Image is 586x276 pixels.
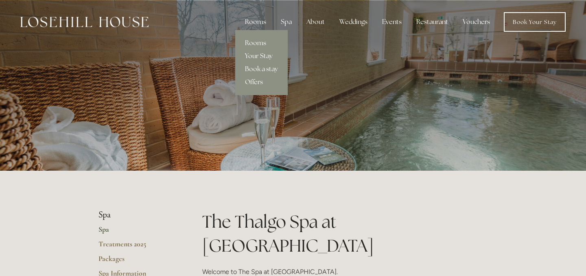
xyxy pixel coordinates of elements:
[202,210,488,258] h1: The Thalgo Spa at [GEOGRAPHIC_DATA]
[300,14,331,30] div: About
[98,225,176,239] a: Spa
[504,12,566,32] a: Book Your Stay
[98,210,176,220] li: Spa
[238,14,273,30] div: Rooms
[410,14,455,30] div: Restaurant
[235,50,288,63] a: Your Stay
[98,254,176,269] a: Packages
[456,14,496,30] a: Vouchers
[333,14,374,30] div: Weddings
[98,239,176,254] a: Treatments 2025
[20,17,149,27] img: Losehill House
[235,63,288,76] a: Book a stay
[235,76,288,89] a: Offers
[376,14,408,30] div: Events
[274,14,298,30] div: Spa
[235,37,288,50] a: Rooms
